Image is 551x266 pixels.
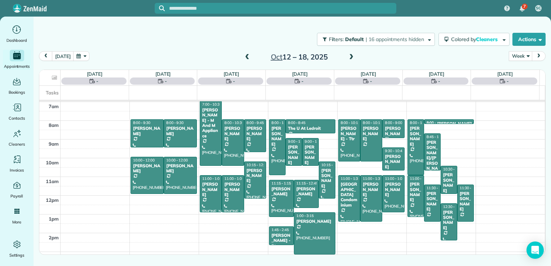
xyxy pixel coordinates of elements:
a: [DATE] [497,71,513,77]
span: - [233,77,235,85]
span: 3pm [49,253,59,259]
a: Appointments [3,50,31,70]
span: Contacts [9,115,25,122]
div: 7 unread notifications [515,1,530,17]
span: 1:45 - 2:45 [272,227,289,232]
span: Invoices [10,167,24,174]
span: 11:00 - 1:00 [202,176,222,181]
span: Appointments [4,63,30,70]
span: 12:30 - 2:30 [443,204,463,209]
button: [DATE] [52,51,74,61]
a: [DATE] [429,71,444,77]
span: 8:45 - 10:45 [427,134,446,139]
span: Tasks [46,90,59,96]
span: 8:00 - 10:15 [341,120,360,125]
span: Settings [9,252,25,259]
button: Focus search [155,5,165,11]
div: [PERSON_NAME] [410,182,422,203]
div: [PERSON_NAME] [437,121,472,126]
span: 11:15 - 12:45 [296,181,318,186]
span: Bookings [9,89,25,96]
a: Settings [3,239,31,259]
span: - [438,77,440,85]
div: [GEOGRAPHIC_DATA] Condominium [340,182,358,208]
span: 8:00 - 9:45 [247,120,264,125]
span: 11:15 - 1:15 [272,181,291,186]
span: 10:00 - 12:00 [166,158,188,163]
span: 7:00 - 10:30 [202,102,222,107]
a: Filters: Default | 16 appointments hidden [313,33,435,46]
div: [PERSON_NAME] [304,145,317,165]
div: [PERSON_NAME] - Btn Systems [271,233,292,254]
div: [PERSON_NAME] [246,126,264,141]
span: - [96,77,98,85]
div: [PERSON_NAME] [443,210,455,231]
div: [PERSON_NAME] [410,126,422,147]
span: 8:00 - 8:45 [288,120,305,125]
div: [PERSON_NAME] [296,219,333,224]
a: Payroll [3,179,31,200]
div: [PERSON_NAME] [459,191,472,212]
span: 7 [523,4,526,9]
div: [PERSON_NAME] [166,163,195,174]
span: Default [345,36,364,43]
a: [DATE] [361,71,376,77]
span: 8:00 - 10:30 [224,120,244,125]
span: 11:00 - 1:00 [224,176,244,181]
span: 2pm [49,235,59,240]
span: 12pm [46,197,59,203]
span: 11:00 - 1:00 [385,176,404,181]
div: Open Intercom Messenger [526,241,544,259]
span: - [370,77,372,85]
span: 11am [46,178,59,184]
span: - [507,77,509,85]
div: [PERSON_NAME] [443,172,455,193]
span: 10:15 - 12:15 [321,163,343,167]
a: Dashboard [3,24,31,44]
a: [DATE] [155,71,171,77]
span: Cleaners [476,36,499,43]
span: 11:00 - 1:15 [410,176,429,181]
div: [PERSON_NAME] [426,191,438,212]
span: Payroll [10,192,23,200]
a: Invoices [3,154,31,174]
div: [PERSON_NAME] [384,154,402,169]
span: SC [536,5,541,11]
div: [PERSON_NAME]/[PERSON_NAME] [426,140,438,176]
div: [PERSON_NAME] [246,168,264,183]
div: [PERSON_NAME] [296,186,317,197]
a: [DATE] [292,71,308,77]
span: 11:30 - 1:30 [427,186,446,190]
span: 10:00 - 12:00 [133,158,155,163]
span: Cleaners [9,141,25,148]
span: 8:00 - 9:30 [133,120,150,125]
h2: 12 – 18, 2025 [254,53,344,61]
span: Colored by [451,36,500,43]
span: 1:00 - 3:15 [296,213,314,218]
div: [PERSON_NAME] [362,126,380,141]
div: [PERSON_NAME] - Ttr [340,126,358,141]
button: prev [39,51,53,61]
span: 9:00 - 10:30 [305,139,324,144]
div: [PERSON_NAME] [224,126,242,141]
div: [PERSON_NAME] [271,186,292,197]
span: 8:00 - 11:00 [410,120,429,125]
span: 8:00 - 11:00 [272,120,291,125]
span: 8:00 - 10:15 [363,120,382,125]
span: 11:30 - 1:30 [460,186,479,190]
span: - [165,77,167,85]
span: 10am [46,160,59,165]
a: Bookings [3,76,31,96]
div: [PERSON_NAME] - M And M Appliance [202,107,220,138]
span: 9:00 - 10:30 [288,139,308,144]
span: More [12,218,21,226]
div: [PERSON_NAME] [384,182,402,197]
button: Week [509,51,532,61]
div: [PERSON_NAME] [202,182,220,197]
div: [PERSON_NAME] [321,168,333,189]
span: 9am [49,141,59,147]
svg: Focus search [159,5,165,11]
span: 11:00 - 1:30 [341,176,360,181]
a: Contacts [3,102,31,122]
span: 11:00 - 1:30 [363,176,382,181]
